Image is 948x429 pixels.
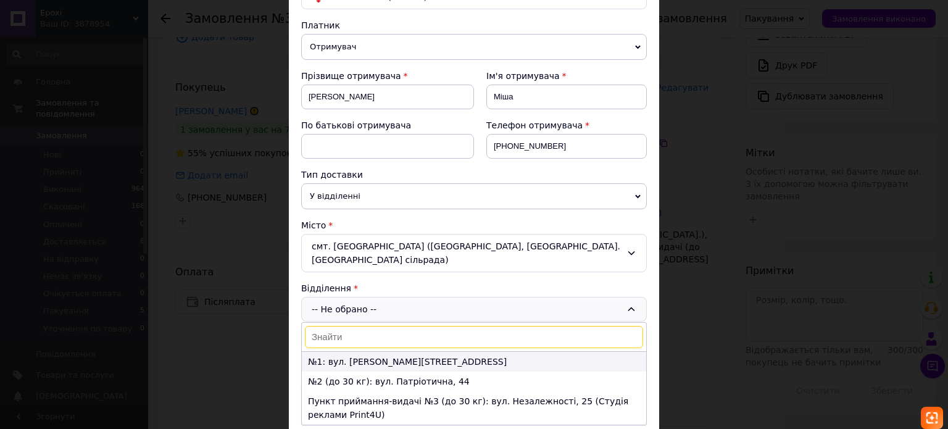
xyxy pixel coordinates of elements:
span: Тип доставки [301,170,363,180]
span: У відділенні [301,183,647,209]
li: Пункт приймання-видачі №3 (до 30 кг): вул. Незалежності, 25 (Студія реклами Print4U) [302,391,646,425]
div: Відділення [301,282,647,294]
input: Знайти [305,326,643,348]
input: +380 [486,134,647,159]
div: Місто [301,219,647,231]
span: Ім'я отримувача [486,71,560,81]
span: Прізвище отримувача [301,71,401,81]
li: №2 (до 30 кг): вул. Патріотична, 44 [302,372,646,391]
div: -- Не обрано -- [301,297,647,322]
div: смт. [GEOGRAPHIC_DATA] ([GEOGRAPHIC_DATA], [GEOGRAPHIC_DATA]. [GEOGRAPHIC_DATA] сільрада) [301,234,647,272]
span: Платник [301,20,340,30]
span: Телефон отримувача [486,120,583,130]
span: По батькові отримувача [301,120,411,130]
li: №1: вул. [PERSON_NAME][STREET_ADDRESS] [302,352,646,372]
span: Отримувач [301,34,647,60]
